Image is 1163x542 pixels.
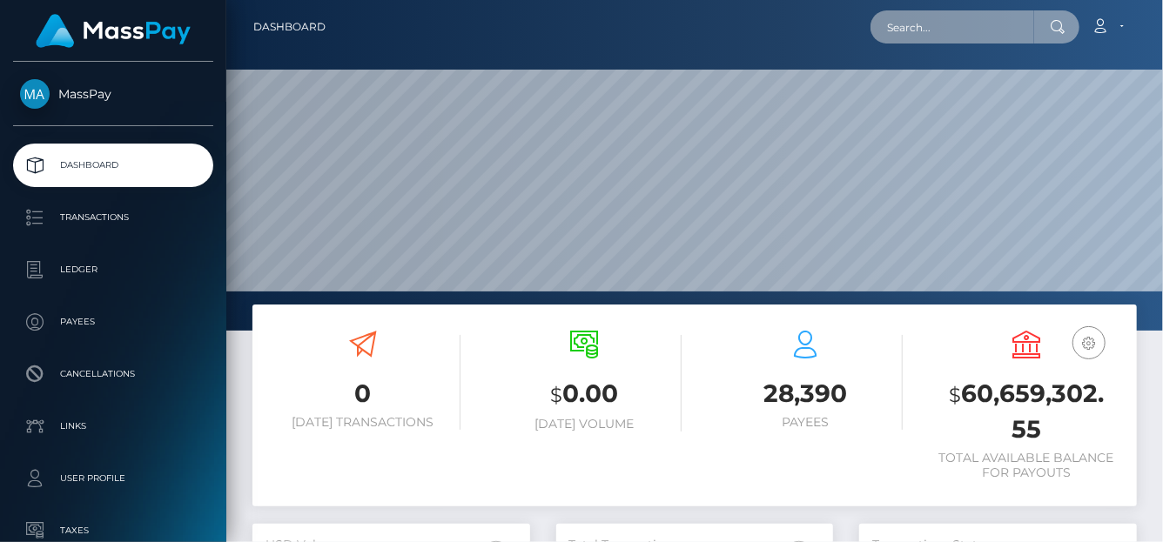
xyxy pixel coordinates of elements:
h3: 0.00 [487,377,682,412]
a: Ledger [13,248,213,291]
a: Payees [13,300,213,344]
a: Links [13,405,213,448]
small: $ [550,383,562,407]
a: Transactions [13,196,213,239]
a: Dashboard [13,144,213,187]
img: MassPay Logo [36,14,191,48]
p: Dashboard [20,152,206,178]
span: MassPay [13,86,213,102]
h6: [DATE] Volume [487,417,682,432]
p: Payees [20,309,206,335]
p: Cancellations [20,361,206,387]
h6: [DATE] Transactions [266,415,460,430]
p: Ledger [20,257,206,283]
p: Links [20,413,206,439]
small: $ [949,383,961,407]
img: MassPay [20,79,50,109]
input: Search... [871,10,1034,43]
a: Cancellations [13,352,213,396]
h3: 60,659,302.55 [929,377,1124,446]
p: Transactions [20,204,206,231]
a: User Profile [13,457,213,500]
h3: 28,390 [708,377,903,411]
p: User Profile [20,465,206,492]
h6: Payees [708,415,903,430]
a: Dashboard [253,9,326,45]
h3: 0 [266,377,460,411]
h6: Total Available Balance for Payouts [929,451,1124,480]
